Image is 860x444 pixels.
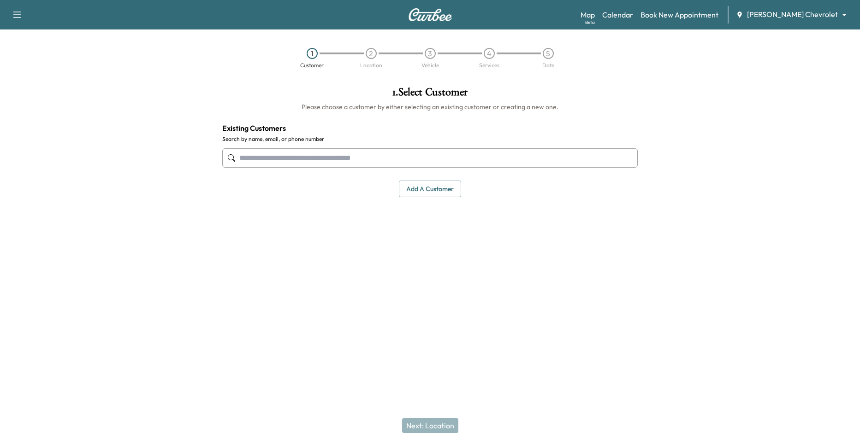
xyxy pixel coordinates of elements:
[222,123,638,134] h4: Existing Customers
[585,19,595,26] div: Beta
[300,63,324,68] div: Customer
[602,9,633,20] a: Calendar
[307,48,318,59] div: 1
[543,48,554,59] div: 5
[360,63,382,68] div: Location
[484,48,495,59] div: 4
[641,9,718,20] a: Book New Appointment
[399,181,461,198] button: Add a customer
[408,8,452,21] img: Curbee Logo
[581,9,595,20] a: MapBeta
[747,9,838,20] span: [PERSON_NAME] Chevrolet
[222,102,638,111] h6: Please choose a customer by either selecting an existing customer or creating a new one.
[479,63,499,68] div: Services
[421,63,439,68] div: Vehicle
[366,48,377,59] div: 2
[222,87,638,102] h1: 1 . Select Customer
[222,135,638,143] label: Search by name, email, or phone number
[425,48,436,59] div: 3
[542,63,554,68] div: Date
